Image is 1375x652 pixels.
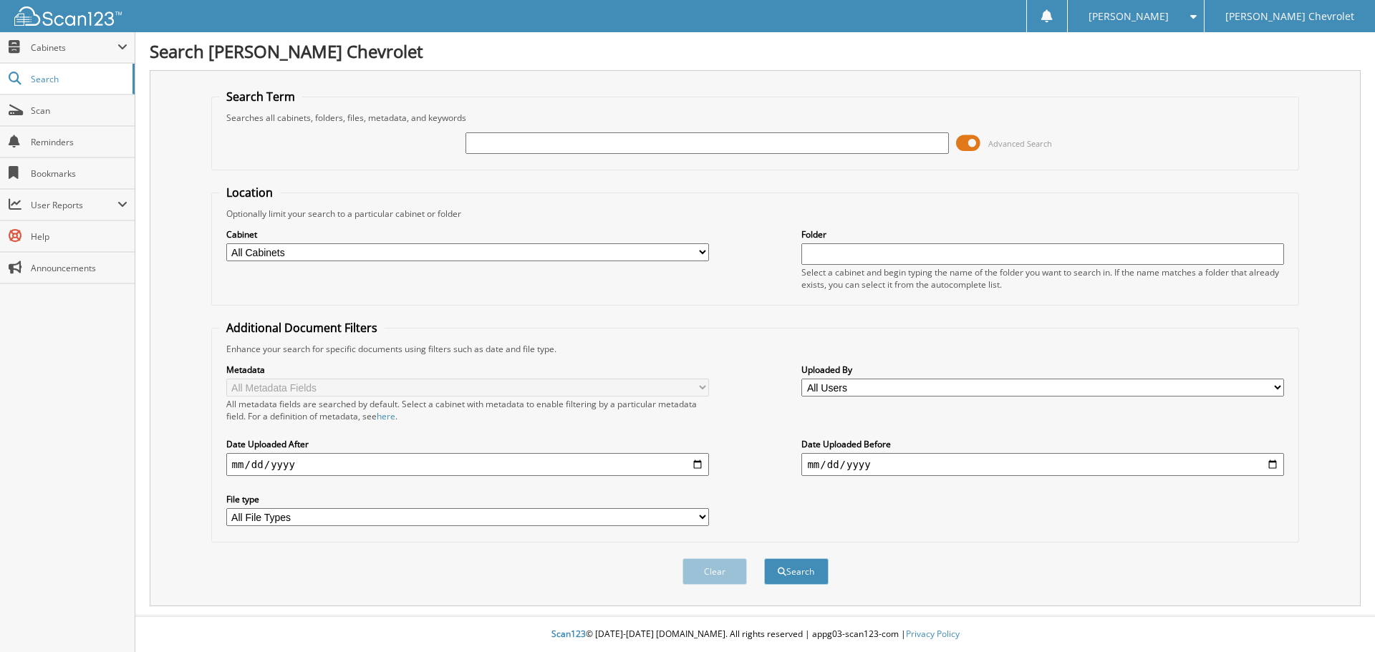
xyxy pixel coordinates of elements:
legend: Additional Document Filters [219,320,385,336]
legend: Location [219,185,280,200]
a: here [377,410,395,422]
h1: Search [PERSON_NAME] Chevrolet [150,39,1361,63]
button: Search [764,558,829,585]
span: Advanced Search [988,138,1052,149]
div: Searches all cabinets, folders, files, metadata, and keywords [219,112,1292,124]
input: start [226,453,709,476]
label: Metadata [226,364,709,376]
legend: Search Term [219,89,302,104]
span: Help [31,230,127,243]
div: Optionally limit your search to a particular cabinet or folder [219,208,1292,220]
div: Select a cabinet and begin typing the name of the folder you want to search in. If the name match... [801,266,1284,291]
span: Scan123 [551,628,586,640]
button: Clear [682,558,747,585]
input: end [801,453,1284,476]
span: Search [31,73,125,85]
label: Cabinet [226,228,709,240]
a: Privacy Policy [906,628,960,640]
span: User Reports [31,199,117,211]
div: © [DATE]-[DATE] [DOMAIN_NAME]. All rights reserved | appg03-scan123-com | [135,617,1375,652]
div: Enhance your search for specific documents using filters such as date and file type. [219,343,1292,355]
label: Folder [801,228,1284,240]
span: Reminders [31,136,127,148]
span: [PERSON_NAME] Chevrolet [1225,12,1354,21]
span: [PERSON_NAME] [1089,12,1169,21]
label: Uploaded By [801,364,1284,376]
div: All metadata fields are searched by default. Select a cabinet with metadata to enable filtering b... [226,398,709,422]
span: Scan [31,104,127,117]
span: Cabinets [31,42,117,54]
span: Announcements [31,262,127,274]
label: File type [226,493,709,505]
span: Bookmarks [31,167,127,180]
img: scan123-logo-white.svg [14,6,122,26]
label: Date Uploaded After [226,438,709,450]
label: Date Uploaded Before [801,438,1284,450]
